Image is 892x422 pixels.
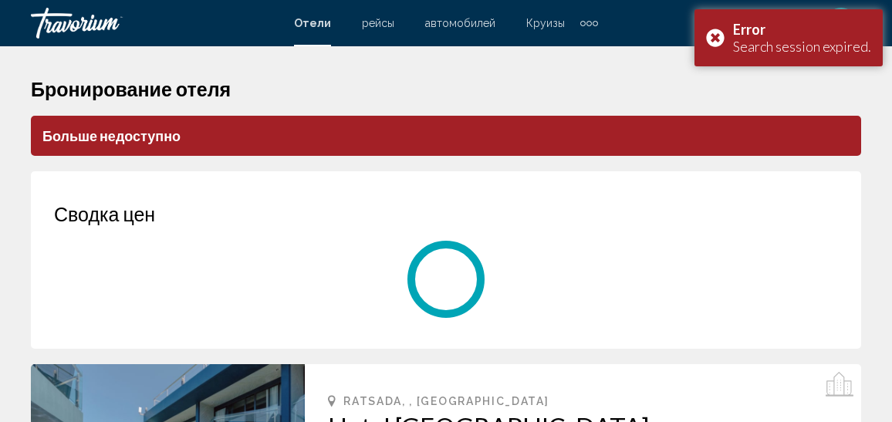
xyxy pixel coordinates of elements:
[425,17,495,29] a: автомобилей
[31,116,861,156] p: Больше недоступно
[54,202,838,225] h3: Сводка цен
[362,17,394,29] a: рейсы
[31,8,279,39] a: Travorium
[31,77,861,100] h1: Бронирование отеля
[294,17,331,29] a: Отели
[580,11,598,35] button: Extra navigation items
[526,17,565,29] a: Круизы
[343,395,549,407] span: Ratsada, , [GEOGRAPHIC_DATA]
[733,38,871,55] div: Search session expired.
[821,7,861,39] button: User Menu
[733,21,871,38] div: Error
